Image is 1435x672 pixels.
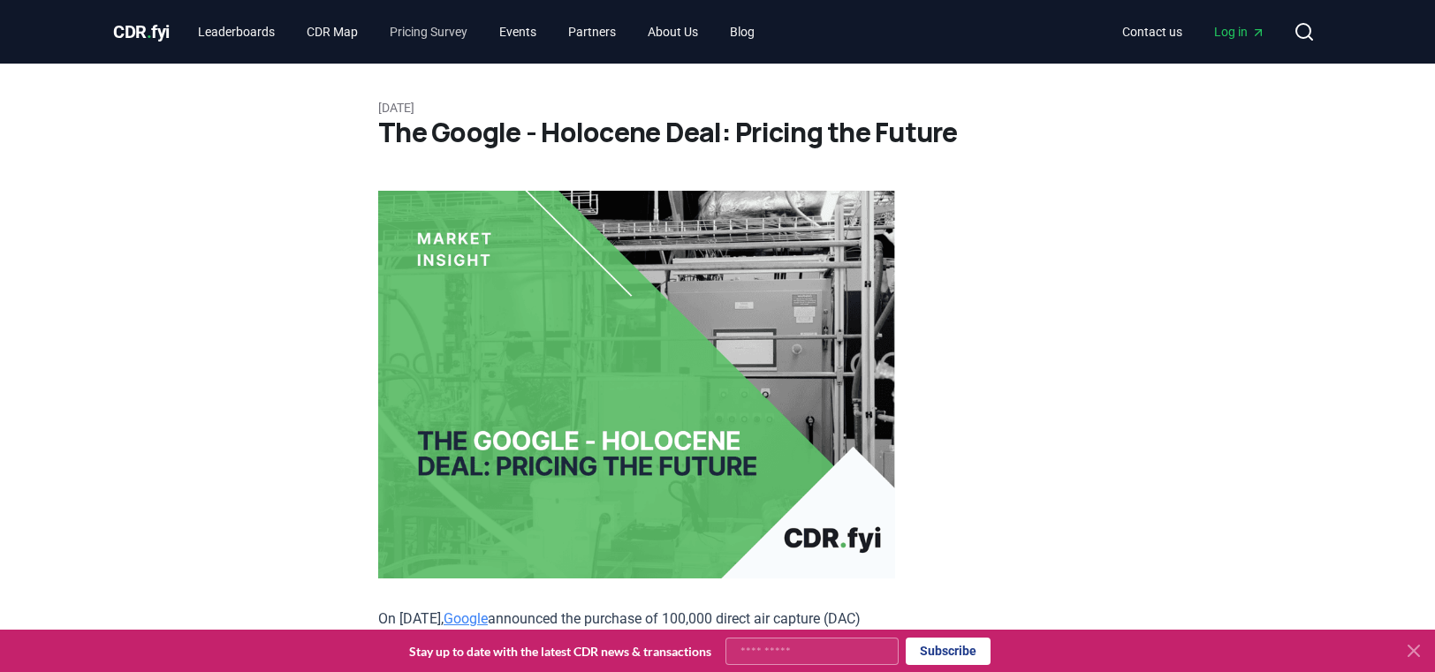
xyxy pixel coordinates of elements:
span: Log in [1214,23,1265,41]
nav: Main [1108,16,1279,48]
a: Contact us [1108,16,1196,48]
a: Blog [716,16,769,48]
a: Events [485,16,550,48]
a: Partners [554,16,630,48]
a: CDR.fyi [113,19,170,44]
h1: The Google - Holocene Deal: Pricing the Future [378,117,1057,148]
a: Pricing Survey [376,16,482,48]
a: Google [444,610,488,627]
p: [DATE] [378,99,1057,117]
a: About Us [634,16,712,48]
img: blog post image [378,191,895,578]
nav: Main [184,16,769,48]
a: Leaderboards [184,16,289,48]
a: Log in [1200,16,1279,48]
a: CDR Map [292,16,372,48]
span: CDR fyi [113,21,170,42]
span: . [147,21,152,42]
